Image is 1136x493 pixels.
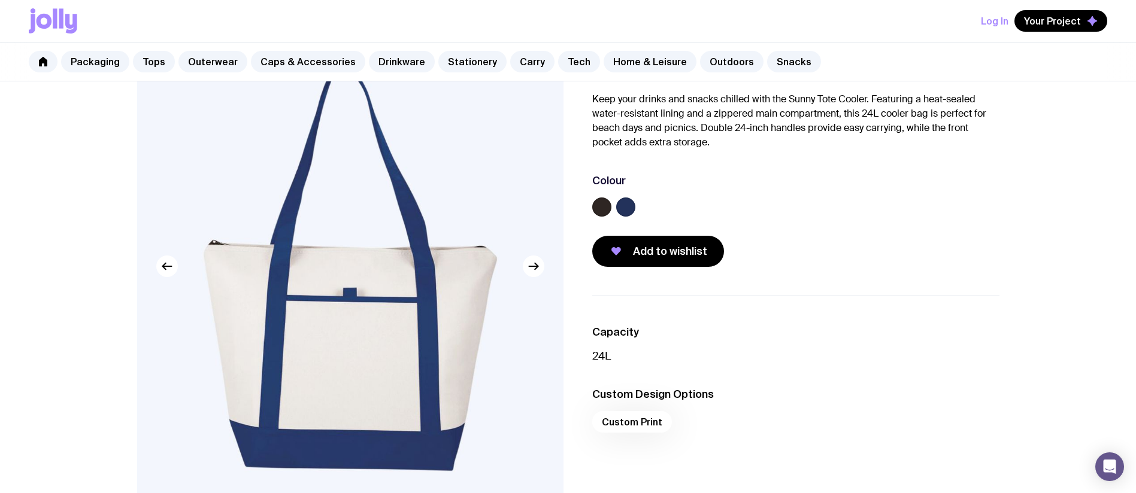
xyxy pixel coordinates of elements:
[592,92,999,150] p: Keep your drinks and snacks chilled with the Sunny Tote Cooler. Featuring a heat-sealed water-res...
[592,236,724,267] button: Add to wishlist
[1024,15,1081,27] span: Your Project
[981,10,1008,32] button: Log In
[251,51,365,72] a: Caps & Accessories
[510,51,555,72] a: Carry
[633,244,707,258] span: Add to wishlist
[133,51,175,72] a: Tops
[592,349,999,363] p: 24L
[1014,10,1107,32] button: Your Project
[592,325,999,339] h3: Capacity
[61,51,129,72] a: Packaging
[592,174,626,188] h3: Colour
[592,387,999,401] h3: Custom Design Options
[438,51,507,72] a: Stationery
[1095,452,1124,481] div: Open Intercom Messenger
[604,51,696,72] a: Home & Leisure
[700,51,764,72] a: Outdoors
[558,51,600,72] a: Tech
[369,51,435,72] a: Drinkware
[178,51,247,72] a: Outerwear
[767,51,821,72] a: Snacks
